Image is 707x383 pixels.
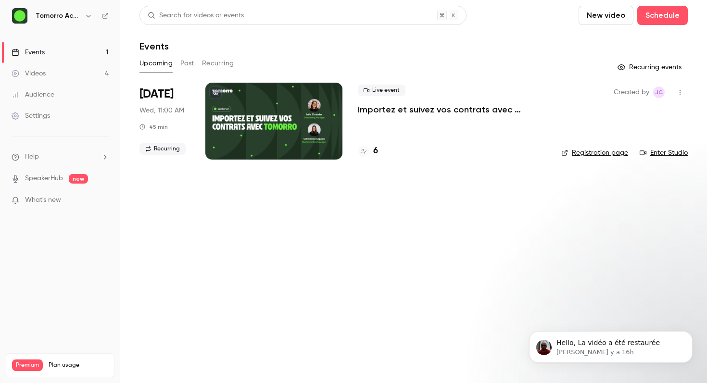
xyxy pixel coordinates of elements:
[640,148,688,158] a: Enter Studio
[12,69,46,78] div: Videos
[49,361,108,369] span: Plan usage
[139,56,173,71] button: Upcoming
[637,6,688,25] button: Schedule
[373,145,378,158] h4: 6
[12,8,27,24] img: Tomorro Academy
[12,152,109,162] li: help-dropdown-opener
[139,40,169,52] h1: Events
[202,56,234,71] button: Recurring
[180,56,194,71] button: Past
[139,106,184,115] span: Wed, 11:00 AM
[12,90,54,99] div: Audience
[139,86,174,102] span: [DATE]
[561,148,628,158] a: Registration page
[579,6,633,25] button: New video
[515,311,707,378] iframe: Intercom notifications message
[12,359,43,371] span: Premium
[25,173,63,184] a: SpeakerHub
[139,123,168,131] div: 45 min
[614,86,649,98] span: Created by
[25,152,39,162] span: Help
[12,111,50,121] div: Settings
[139,83,190,160] div: Oct 15 Wed, 11:00 AM (Europe/Paris)
[139,143,186,155] span: Recurring
[36,11,81,21] h6: Tomorro Academy
[358,85,405,96] span: Live event
[655,86,663,98] span: JC
[148,11,244,21] div: Search for videos or events
[69,174,88,184] span: new
[25,195,61,205] span: What's new
[12,48,45,57] div: Events
[653,86,665,98] span: Julia Chabrier
[358,145,378,158] a: 6
[358,104,546,115] a: Importez et suivez vos contrats avec [PERSON_NAME]
[613,60,688,75] button: Recurring events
